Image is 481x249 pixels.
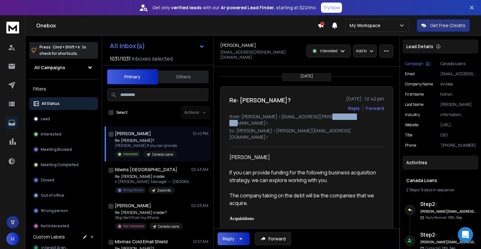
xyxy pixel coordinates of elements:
p: Try Now [323,4,340,11]
h3: Inboxes selected [132,55,173,62]
p: Email [405,71,415,77]
div: Activities [402,156,478,170]
img: logo [6,22,19,33]
p: industry [405,112,420,117]
button: Meeting Completed [29,158,98,171]
p: Lead Details [406,43,433,50]
p: Interested [41,132,61,137]
button: H [6,232,19,245]
h1: Re: [PERSON_NAME]? [229,96,291,105]
p: title [405,133,412,138]
p: Canada Loans [152,152,173,157]
p: 02:43 AM [191,167,208,172]
h3: Filters [29,84,98,93]
h6: [PERSON_NAME][EMAIL_ADDRESS][DOMAIN_NAME] [420,240,476,245]
button: Out of office [29,189,98,202]
button: Forward [255,232,291,245]
button: Try Now [321,3,342,13]
p: Not Interested [123,224,144,229]
p: Canada Loans [440,61,476,66]
div: Forward [366,105,384,112]
p: information technology & services [440,112,476,117]
span: Acquisitions [229,216,254,221]
label: Select [116,110,128,115]
p: Reply Received [425,215,462,220]
p: First Name [405,92,424,97]
button: Closed [29,174,98,187]
p: Phone [405,143,416,148]
h6: Step 2 : [420,231,476,238]
p: Out of office [41,193,64,198]
p: All Status [41,101,59,106]
p: Kishan [440,92,476,97]
p: Closed [41,178,54,183]
span: 12th, Sep [448,215,462,220]
p: 12:42 PM [193,131,208,136]
h1: Mixmax Cold Email Shield [115,238,168,245]
button: Reply [218,232,250,245]
p: [PERSON_NAME] If you can provide [115,143,177,148]
h1: Kilwins [GEOGRAPHIC_DATA] [115,166,177,173]
p: Re: [PERSON_NAME] insider [115,174,191,179]
button: Not Interested [29,220,98,232]
h6: Step 2 : [420,200,476,208]
h1: Onebox [36,22,317,29]
p: [DATE] : 12:42 pm [346,96,384,102]
button: Reply [348,105,360,112]
p: to: [PERSON_NAME] <[PERSON_NAME][EMAIL_ADDRESS][DOMAIN_NAME]> [229,128,384,140]
p: CEO [440,133,476,138]
h6: [PERSON_NAME][EMAIL_ADDRESS][DOMAIN_NAME] [420,209,476,214]
span: 1031 / 1031 [110,55,131,62]
div: The company taking on the debt will be the companies that we acquire. [229,192,379,207]
button: All Status [29,97,98,110]
p: Last Name [405,102,423,107]
p: [DATE] [300,74,313,79]
h3: Custom Labels [33,234,65,240]
p: Campaign [405,61,423,66]
p: ZoomInfo [157,188,171,193]
p: Interested [123,152,138,157]
span: 2 Steps [406,187,419,193]
p: from: [PERSON_NAME] <[EMAIL_ADDRESS][PERSON_NAME][DOMAIN_NAME]> [229,114,384,126]
p: Re: [PERSON_NAME]? [115,138,177,143]
button: Lead [29,113,98,125]
span: 9 days in sequence [421,187,454,193]
p: Not Interested [41,223,69,229]
p: Wrong person [41,208,68,213]
p: Lead [41,116,50,121]
p: My Workspace [350,22,383,29]
div: If you can provide funding for the following business acquisition strategy, we can explore workin... [229,169,379,184]
button: All Campaigns [29,61,98,74]
p: Get only with our starting at $22/mo [152,4,316,11]
h1: [PERSON_NAME] [115,202,151,209]
p: 02:03 AM [191,203,208,208]
p: [EMAIL_ADDRESS][PERSON_NAME][DOMAIN_NAME] [220,50,303,60]
h1: [PERSON_NAME] [115,130,151,137]
p: Stop Sent from my iPhone [115,215,183,220]
div: Open Intercom Messenger [458,227,473,242]
button: Primary [107,69,158,84]
button: Campaign [405,61,430,66]
p: website [405,122,418,128]
p: Press to check for shortcuts. [39,44,86,57]
p: n [PERSON_NAME] Manager --- [GEOGRAPHIC_DATA] [GEOGRAPHIC_DATA] [STREET_ADDRESS], [115,179,191,184]
button: All Inbox(s) [105,40,210,52]
button: Others [158,70,209,84]
div: | [406,187,475,193]
p: '[PHONE_NUMBER] [440,143,476,148]
p: Meeting Completed [41,162,79,167]
p: [PERSON_NAME] [440,102,476,107]
p: [EMAIL_ADDRESS][PERSON_NAME][DOMAIN_NAME] [440,71,476,77]
p: 12:57 AM [193,239,208,244]
button: Wrong person [29,204,98,217]
strong: verified leads [171,4,201,11]
p: Wrong Person [123,188,143,193]
h1: All Campaigns [34,64,65,71]
p: [URL][DOMAIN_NAME] [440,122,476,128]
h1: Canada Loans [406,177,475,184]
p: IonIdea [440,82,476,87]
span: Cmd + Shift + k [52,43,81,51]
